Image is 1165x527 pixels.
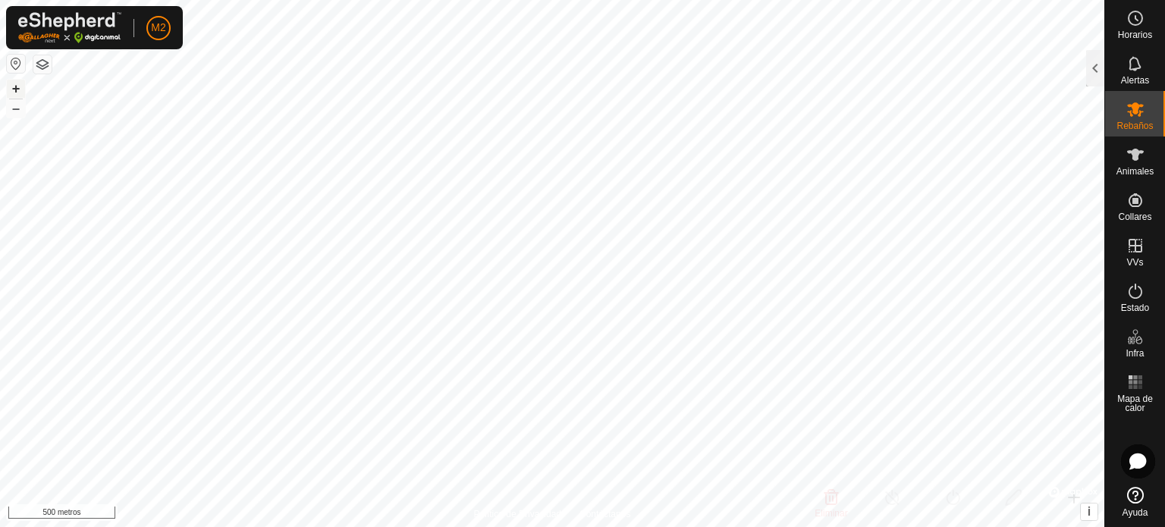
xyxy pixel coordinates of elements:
[1116,166,1154,177] font: Animales
[1118,212,1151,222] font: Collares
[12,80,20,96] font: +
[1116,121,1153,131] font: Rebaños
[579,507,630,521] a: Contáctanos
[1123,507,1148,518] font: Ayuda
[1118,30,1152,40] font: Horarios
[7,80,25,98] button: +
[1117,394,1153,413] font: Mapa de calor
[1105,481,1165,523] a: Ayuda
[474,507,561,521] a: Política de Privacidad
[18,12,121,43] img: Logotipo de Gallagher
[474,509,561,519] font: Política de Privacidad
[12,100,20,116] font: –
[1121,75,1149,86] font: Alertas
[1126,257,1143,268] font: VVs
[7,99,25,118] button: –
[1121,303,1149,313] font: Estado
[33,55,52,74] button: Capas del Mapa
[7,55,25,73] button: Restablecer mapa
[1088,505,1091,518] font: i
[1081,503,1097,520] button: i
[151,21,165,33] font: M2
[579,509,630,519] font: Contáctanos
[1126,348,1144,359] font: Infra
